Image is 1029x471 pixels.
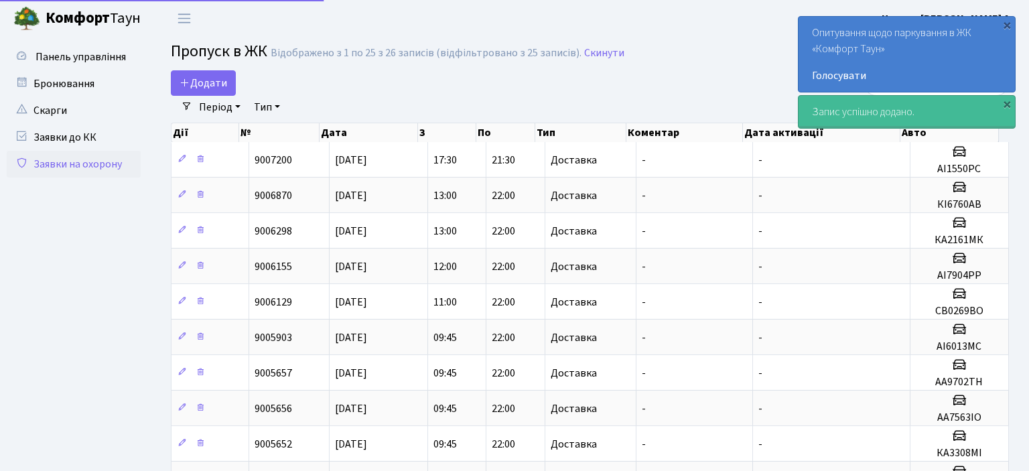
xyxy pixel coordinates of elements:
[916,411,1003,424] h5: АА7563ІО
[551,261,597,272] span: Доставка
[335,188,367,203] span: [DATE]
[551,332,597,343] span: Доставка
[476,123,535,142] th: По
[551,368,597,379] span: Доставка
[433,188,457,203] span: 13:00
[335,401,367,416] span: [DATE]
[271,47,581,60] div: Відображено з 1 по 25 з 26 записів (відфільтровано з 25 записів).
[551,155,597,165] span: Доставка
[7,151,141,178] a: Заявки на охорону
[7,70,141,97] a: Бронювання
[433,401,457,416] span: 09:45
[46,7,110,29] b: Комфорт
[758,366,762,381] span: -
[642,153,646,167] span: -
[882,11,1013,27] a: Цитрус [PERSON_NAME] А.
[492,366,515,381] span: 22:00
[433,153,457,167] span: 17:30
[642,330,646,345] span: -
[7,124,141,151] a: Заявки до КК
[551,439,597,450] span: Доставка
[551,226,597,237] span: Доставка
[584,47,624,60] a: Скинути
[13,5,40,32] img: logo.png
[642,437,646,452] span: -
[7,44,141,70] a: Панель управління
[626,123,743,142] th: Коментар
[916,376,1003,389] h5: АА9702ТН
[255,437,292,452] span: 9005652
[916,340,1003,353] h5: АІ6013МС
[916,163,1003,176] h5: АІ1550РС
[433,437,457,452] span: 09:45
[551,190,597,201] span: Доставка
[758,259,762,274] span: -
[916,234,1003,247] h5: КА2161МК
[812,68,1002,84] a: Голосувати
[492,259,515,274] span: 22:00
[642,295,646,310] span: -
[492,224,515,239] span: 22:00
[492,153,515,167] span: 21:30
[36,50,126,64] span: Панель управління
[1000,18,1014,31] div: ×
[335,259,367,274] span: [DATE]
[171,123,239,142] th: Дії
[335,295,367,310] span: [DATE]
[758,401,762,416] span: -
[916,447,1003,460] h5: КА3308МІ
[255,366,292,381] span: 9005657
[418,123,476,142] th: З
[239,123,320,142] th: №
[255,224,292,239] span: 9006298
[335,330,367,345] span: [DATE]
[335,153,367,167] span: [DATE]
[249,96,285,119] a: Тип
[255,330,292,345] span: 9005903
[433,295,457,310] span: 11:00
[916,305,1003,318] h5: СВ0269ВО
[255,188,292,203] span: 9006870
[180,76,227,90] span: Додати
[551,297,597,308] span: Доставка
[433,330,457,345] span: 09:45
[916,198,1003,211] h5: КІ6760АВ
[1000,97,1014,111] div: ×
[171,40,267,63] span: Пропуск в ЖК
[7,97,141,124] a: Скарги
[194,96,246,119] a: Період
[433,366,457,381] span: 09:45
[255,153,292,167] span: 9007200
[642,224,646,239] span: -
[46,7,141,30] span: Таун
[799,17,1015,92] div: Опитування щодо паркування в ЖК «Комфорт Таун»
[335,366,367,381] span: [DATE]
[758,224,762,239] span: -
[743,123,900,142] th: Дата активації
[433,224,457,239] span: 13:00
[492,401,515,416] span: 22:00
[642,188,646,203] span: -
[916,269,1003,282] h5: АІ7904РР
[551,403,597,414] span: Доставка
[255,295,292,310] span: 9006129
[642,366,646,381] span: -
[758,295,762,310] span: -
[758,188,762,203] span: -
[255,401,292,416] span: 9005656
[320,123,418,142] th: Дата
[900,123,999,142] th: Авто
[642,401,646,416] span: -
[171,70,236,96] a: Додати
[882,11,1013,26] b: Цитрус [PERSON_NAME] А.
[535,123,626,142] th: Тип
[255,259,292,274] span: 9006155
[167,7,201,29] button: Переключити навігацію
[758,437,762,452] span: -
[492,188,515,203] span: 22:00
[335,224,367,239] span: [DATE]
[492,437,515,452] span: 22:00
[758,153,762,167] span: -
[492,330,515,345] span: 22:00
[433,259,457,274] span: 12:00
